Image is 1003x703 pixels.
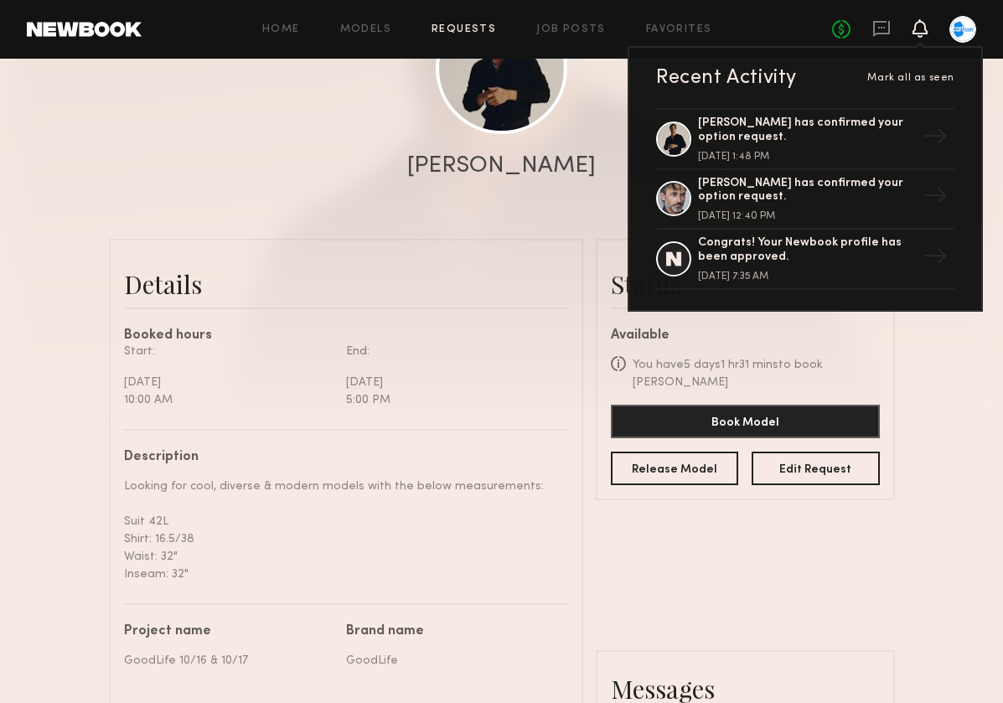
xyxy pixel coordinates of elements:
div: [DATE] 7:35 AM [698,271,916,282]
div: Looking for cool, diverse & modern models with the below measurements: Suit 42L Shirt: 16.5/38 Wa... [124,478,556,583]
div: GoodLife 10/16 & 10/17 [124,652,333,669]
div: Status [611,267,880,301]
span: Mark all as seen [867,73,954,83]
div: → [916,177,954,220]
div: [DATE] [124,374,333,391]
button: Edit Request [752,452,880,485]
div: [PERSON_NAME] [407,154,596,178]
div: Congrats! Your Newbook profile has been approved. [698,236,916,265]
div: GoodLife [346,652,556,669]
div: [DATE] 12:40 PM [698,211,916,221]
div: [DATE] 1:48 PM [698,152,916,162]
div: Start: [124,343,333,360]
a: Job Posts [536,24,606,35]
div: → [916,237,954,281]
div: Description [124,451,556,464]
a: Favorites [646,24,712,35]
div: Project name [124,625,333,638]
div: [DATE] [346,374,556,391]
div: End: [346,343,556,360]
a: [PERSON_NAME] has confirmed your option request.[DATE] 12:40 PM→ [656,170,954,230]
button: Release Model [611,452,739,485]
div: Recent Activity [656,68,797,88]
div: 5:00 PM [346,391,556,409]
div: Brand name [346,625,556,638]
a: Congrats! Your Newbook profile has been approved.[DATE] 7:35 AM→ [656,230,954,290]
a: Requests [432,24,496,35]
div: You have 5 days 1 hr 31 mins to book [PERSON_NAME] [633,356,880,391]
div: [PERSON_NAME] has confirmed your option request. [698,116,916,145]
a: [PERSON_NAME] has confirmed your option request.[DATE] 1:48 PM→ [656,108,954,170]
a: Models [340,24,391,35]
div: → [916,117,954,161]
div: [PERSON_NAME] has confirmed your option request. [698,177,916,205]
a: Home [262,24,300,35]
div: Available [611,329,880,343]
div: Booked hours [124,329,568,343]
button: Book Model [611,405,880,438]
div: Details [124,267,568,301]
div: 10:00 AM [124,391,333,409]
